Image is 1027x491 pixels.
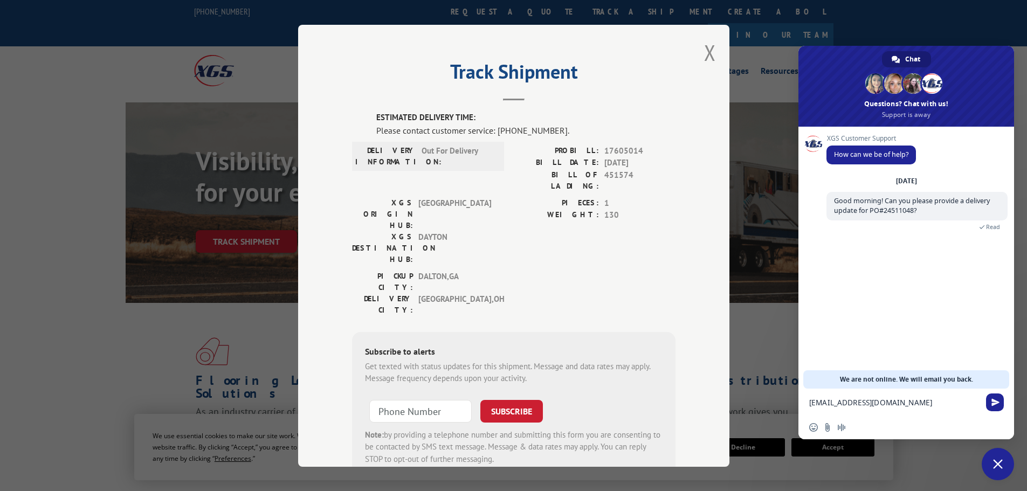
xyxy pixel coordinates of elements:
label: XGS ORIGIN HUB: [352,197,413,231]
span: 451574 [604,169,676,191]
span: DALTON , GA [418,270,491,293]
div: Subscribe to alerts [365,344,663,360]
span: Send a file [823,423,832,432]
span: [GEOGRAPHIC_DATA] , OH [418,293,491,315]
span: Read [986,223,1000,231]
button: Close modal [704,38,716,67]
span: Chat [905,51,920,67]
button: SUBSCRIBE [480,399,543,422]
span: Good morning! Can you please provide a delivery update for PO#24511048? [834,196,990,215]
label: PROBILL: [514,144,599,157]
span: DAYTON [418,231,491,265]
label: DELIVERY CITY: [352,293,413,315]
label: BILL OF LADING: [514,169,599,191]
label: WEIGHT: [514,209,599,222]
div: Please contact customer service: [PHONE_NUMBER]. [376,123,676,136]
div: Close chat [982,448,1014,480]
span: Insert an emoji [809,423,818,432]
span: Audio message [837,423,846,432]
span: 1 [604,197,676,209]
input: Phone Number [369,399,472,422]
h2: Track Shipment [352,64,676,85]
textarea: Compose your message... [809,398,980,407]
span: Out For Delivery [422,144,494,167]
span: Send [986,393,1004,411]
label: PIECES: [514,197,599,209]
span: How can we be of help? [834,150,908,159]
div: Get texted with status updates for this shipment. Message and data rates may apply. Message frequ... [365,360,663,384]
label: BILL DATE: [514,157,599,169]
span: 17605014 [604,144,676,157]
label: PICKUP CITY: [352,270,413,293]
label: XGS DESTINATION HUB: [352,231,413,265]
div: by providing a telephone number and submitting this form you are consenting to be contacted by SM... [365,428,663,465]
label: ESTIMATED DELIVERY TIME: [376,112,676,124]
span: XGS Customer Support [826,135,916,142]
span: [GEOGRAPHIC_DATA] [418,197,491,231]
strong: Note: [365,429,384,439]
span: [DATE] [604,157,676,169]
span: We are not online. We will email you back. [840,370,973,389]
span: 130 [604,209,676,222]
label: DELIVERY INFORMATION: [355,144,416,167]
div: [DATE] [896,178,917,184]
div: Chat [882,51,931,67]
